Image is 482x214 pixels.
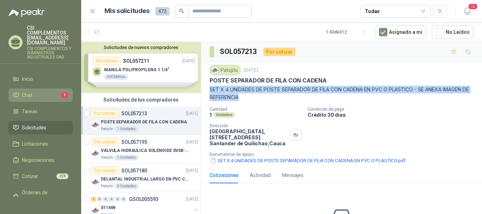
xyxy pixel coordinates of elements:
[129,197,158,202] p: GSOL005593
[308,107,479,112] p: Condición de pago
[210,152,479,157] p: Documentos de apoyo
[91,178,100,186] img: Company Logo
[91,149,100,158] img: Company Logo
[8,8,44,17] img: Logo peakr
[326,26,369,38] div: 1 - 50 de 312
[210,112,212,118] p: 1
[210,65,241,75] div: Patojito
[81,106,201,135] a: Por cotizarSOL057213[DATE] Company LogoPOSTE SEPARADOR DE FILA CON CADENAPatojito1 Unidades
[250,171,271,179] div: Actividad
[22,156,54,164] span: Negociaciones
[210,123,287,128] p: Dirección
[22,189,66,204] span: Órdenes de Compra
[468,3,478,10] span: 15
[186,139,198,146] p: [DATE]
[179,8,184,13] span: search
[375,25,426,39] button: Asignado a mi
[186,167,198,174] p: [DATE]
[22,140,48,148] span: Licitaciones
[101,176,189,183] p: DELANTAL INDUSTRIAL LARGO EN PVC COLOR AMARILLO
[8,170,73,183] a: Cotizar258
[101,183,113,189] p: Patojito
[91,197,96,202] div: 1
[114,183,139,189] div: 4 Unidades
[103,197,108,202] div: 0
[186,196,198,203] p: [DATE]
[97,197,102,202] div: 0
[282,171,303,179] div: Mensajes
[210,128,287,146] p: [GEOGRAPHIC_DATA], [STREET_ADDRESS] Santander de Quilichao , Cauca
[22,91,32,99] span: Chat
[22,172,38,180] span: Cotizar
[8,121,73,134] a: Solicitudes
[8,137,73,151] a: Licitaciones
[22,75,33,83] span: Inicio
[109,197,114,202] div: 0
[432,25,474,39] button: No Leídos
[27,25,73,45] p: CSI COMPLEMENTOS [EMAIL_ADDRESS][DOMAIN_NAME]
[220,46,258,57] h3: SOL057213
[61,92,68,98] span: 1
[91,109,119,118] div: Por cotizar
[104,6,150,16] h1: Mis solicitudes
[210,171,239,179] div: Cotizaciones
[8,153,73,167] a: Negociaciones
[8,186,73,207] a: Órdenes de Compra
[8,72,73,86] a: Inicio
[365,7,380,15] div: Todas
[101,204,115,211] p: 011469
[263,48,296,56] div: Por cotizar
[101,126,113,132] p: Patojito
[121,111,147,116] p: SOL057213
[91,138,119,146] div: Por cotizar
[81,135,201,164] a: Por cotizarSOL057195[DATE] Company LogoVALVULA HIDRAULICA SOLENOIDE SV08-20Patojito1 Unidades
[84,45,198,50] button: Solicitudes de nuevos compradores
[210,77,327,84] p: POSTE SEPARADOR DE FILA CON CADENA
[8,88,73,102] a: Chat1
[8,105,73,118] a: Tareas
[101,119,187,126] p: POSTE SEPARADOR DE FILA CON CADENA
[210,107,302,112] p: Cantidad
[91,166,119,175] div: Por cotizar
[121,168,147,173] p: SOL057180
[81,164,201,192] a: Por cotizarSOL057180[DATE] Company LogoDELANTAL INDUSTRIAL LARGO EN PVC COLOR AMARILLOPatojito4 U...
[81,42,201,93] div: Solicitudes de nuevos compradoresPor cotizarSOL057211[DATE] MANILA POLIPROPILENO 1 1/4"400 Metros...
[213,112,235,118] div: Unidades
[211,66,219,74] img: Company Logo
[121,140,147,145] p: SOL057195
[81,93,201,106] div: Solicitudes de tus compradores
[22,124,46,132] span: Solicitudes
[308,112,479,118] p: Crédito 30 días
[244,67,258,74] p: [DATE]
[155,7,169,16] span: 472
[22,108,37,115] span: Tareas
[210,86,474,101] p: SET X 4 UNIDADES DE POSTE SEPARADOR DE FILA CON CADENA EN PVC O PLASTICO - SE ANEXA IMAGEN DE REF...
[461,5,474,18] button: 15
[186,110,198,117] p: [DATE]
[210,157,406,164] button: SET X 4 UNIDADES DE POSTE SEPARADOR DE FILA CON CADENA EN PVC O PLASTICO.pdf
[101,155,113,160] p: Patojito
[121,197,126,202] div: 0
[56,173,68,179] span: 258
[114,155,139,160] div: 1 Unidades
[91,121,100,129] img: Company Logo
[101,147,189,154] p: VALVULA HIDRAULICA SOLENOIDE SV08-20
[115,197,120,202] div: 0
[114,126,139,132] div: 1 Unidades
[27,47,73,59] p: CSI COMPLEMENTOS Y SUMINISTROS INDUSTRIALES SAS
